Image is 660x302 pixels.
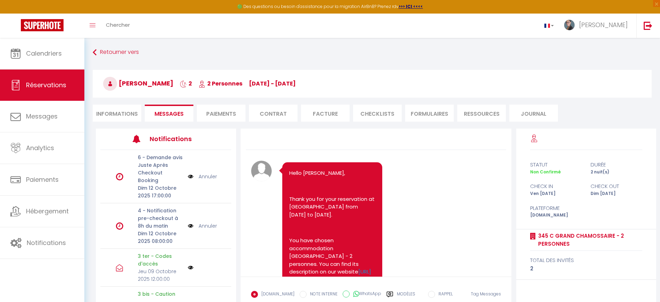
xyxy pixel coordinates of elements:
[289,169,375,177] p: Hello [PERSON_NAME],
[26,112,58,121] span: Messages
[106,21,130,28] span: Chercher
[435,291,453,299] label: RAPPEL
[188,222,193,230] img: NO IMAGE
[559,14,636,38] a: ... [PERSON_NAME]
[530,264,642,273] div: 2
[509,105,558,122] li: Journal
[530,169,561,175] span: Non Confirmé
[530,256,642,264] div: total des invités
[138,184,183,199] p: Dim 12 Octobre 2025 17:00:00
[471,291,501,297] span: Tag Messages
[251,161,272,181] img: avatar.png
[101,14,135,38] a: Chercher
[93,46,652,59] a: Retourner vers
[526,161,586,169] div: statut
[138,154,183,184] p: 6 - Demande avis Juste Après Checkout Booking
[586,190,647,197] div: Dim [DATE]
[586,169,647,176] div: 2 nuit(s)
[399,3,423,9] a: >>> ICI <<<<
[249,80,296,88] span: [DATE] - [DATE]
[199,222,217,230] a: Annuler
[154,110,184,118] span: Messages
[405,105,454,122] li: FORMULAIRES
[307,291,337,299] label: NOTE INTERNE
[301,105,350,122] li: Facture
[353,105,402,122] li: CHECKLISTS
[586,182,647,190] div: check out
[586,161,647,169] div: durée
[258,291,294,299] label: [DOMAIN_NAME]
[138,290,183,298] p: 3 bis - Caution
[138,252,183,268] p: 3 ter - Codes d'accès
[536,232,642,248] a: 345 C GRAND CHAMOSSAIRE - 2 personnes
[644,21,652,30] img: logout
[138,268,183,283] p: Jeu 09 Octobre 2025 12:00:00
[26,49,62,58] span: Calendriers
[526,182,586,190] div: check in
[27,238,66,247] span: Notifications
[289,195,375,219] p: Thank you for your reservation at [GEOGRAPHIC_DATA] from [DATE] to [DATE].
[138,230,183,245] p: Dim 12 Octobre 2025 08:00:00
[26,175,59,184] span: Paiements
[350,291,381,298] label: WhatsApp
[564,20,575,30] img: ...
[579,21,628,29] span: [PERSON_NAME]
[289,268,371,283] a: [URL][DOMAIN_NAME]
[197,105,245,122] li: Paiements
[26,207,69,215] span: Hébergement
[188,265,193,270] img: NO IMAGE
[150,131,204,147] h3: Notifications
[249,105,298,122] li: Contrat
[180,80,192,88] span: 2
[526,204,586,212] div: Plateforme
[526,190,586,197] div: Ven [DATE]
[103,79,173,88] span: [PERSON_NAME]
[199,173,217,180] a: Annuler
[138,207,183,230] p: 4 - Notification pre-checkout à 8h du matin
[457,105,506,122] li: Ressources
[26,144,54,152] span: Analytics
[199,80,242,88] span: 2 Personnes
[526,212,586,219] div: [DOMAIN_NAME]
[93,105,141,122] li: Informations
[26,81,66,89] span: Réservations
[188,173,193,180] img: NO IMAGE
[21,19,64,31] img: Super Booking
